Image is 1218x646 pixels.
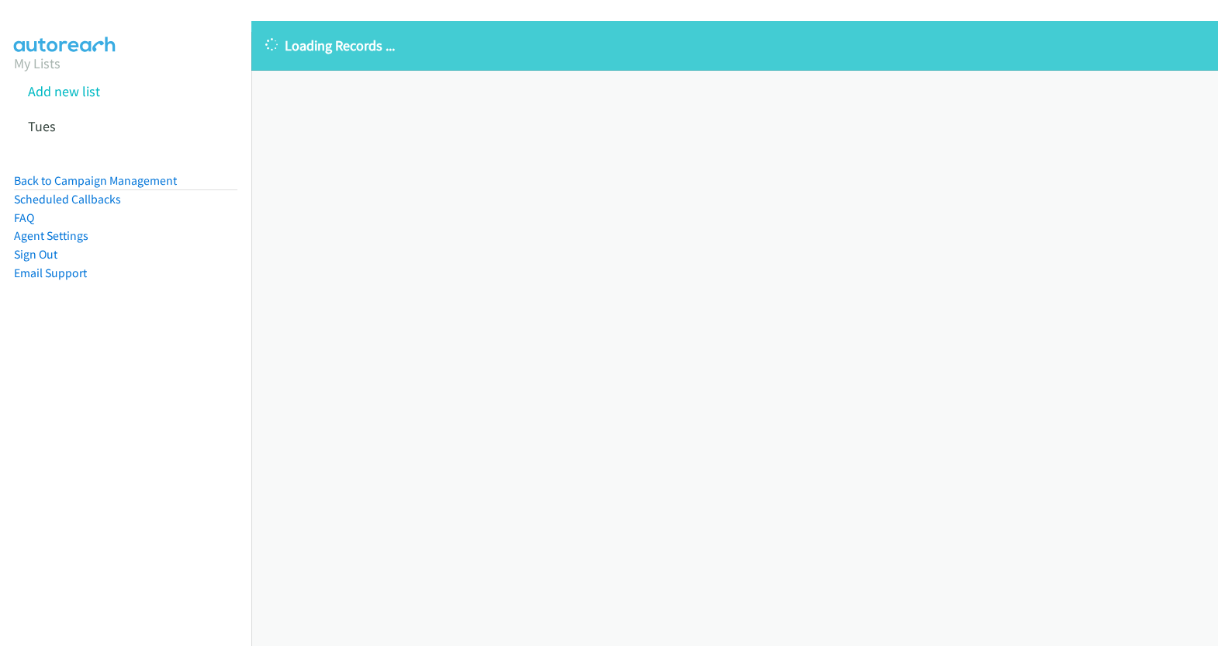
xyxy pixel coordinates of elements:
a: Tues [28,117,56,135]
a: Sign Out [14,247,57,262]
a: My Lists [14,54,61,72]
a: Scheduled Callbacks [14,192,121,207]
a: Email Support [14,266,87,280]
a: Agent Settings [14,228,88,243]
a: FAQ [14,210,34,225]
p: Loading Records ... [265,35,1204,56]
a: Back to Campaign Management [14,173,177,188]
a: Add new list [28,82,100,100]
